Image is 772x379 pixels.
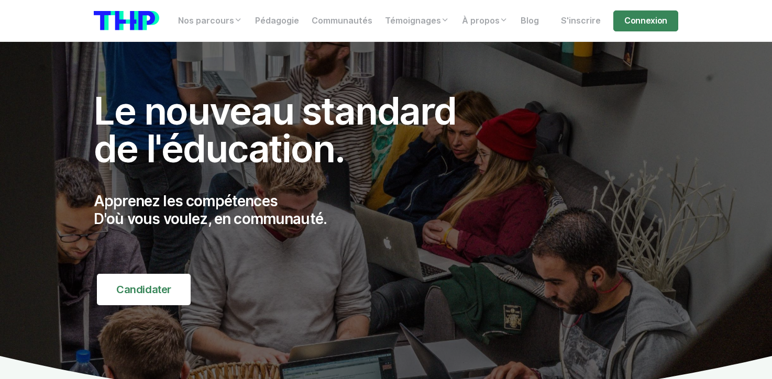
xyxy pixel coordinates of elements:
[305,10,379,31] a: Communautés
[94,92,479,168] h1: Le nouveau standard de l'éducation.
[97,274,191,305] a: Candidater
[613,10,678,31] a: Connexion
[379,10,456,31] a: Témoignages
[94,193,479,228] p: Apprenez les compétences D'où vous voulez, en communauté.
[172,10,249,31] a: Nos parcours
[514,10,545,31] a: Blog
[555,10,607,31] a: S'inscrire
[94,11,159,30] img: logo
[249,10,305,31] a: Pédagogie
[456,10,514,31] a: À propos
